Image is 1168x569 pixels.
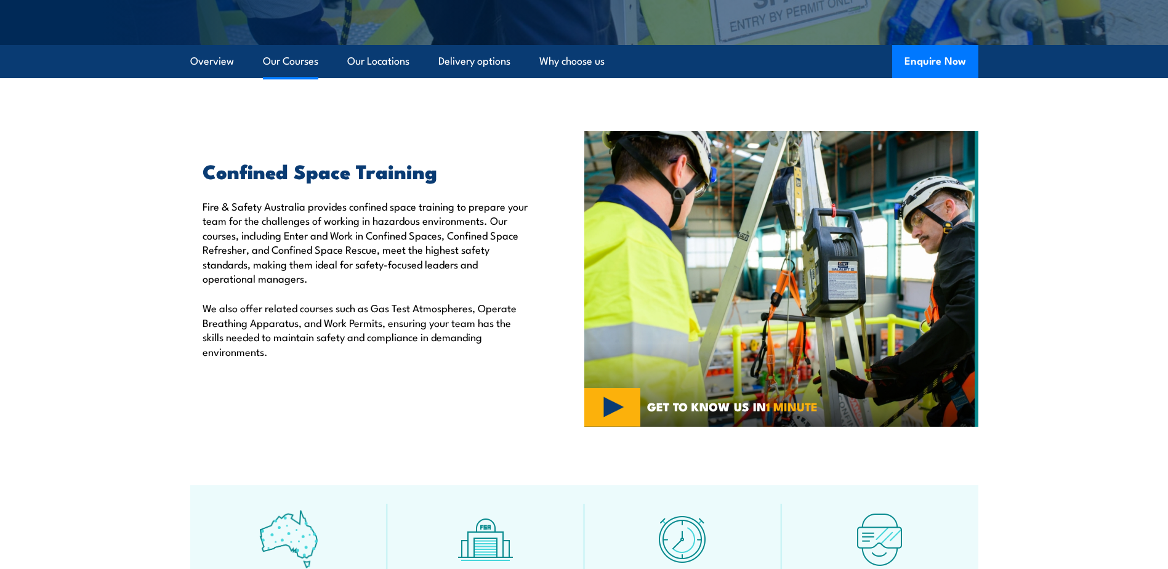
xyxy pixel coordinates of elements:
img: Confined Space Courses Australia [584,131,978,427]
p: We also offer related courses such as Gas Test Atmospheres, Operate Breathing Apparatus, and Work... [203,301,528,358]
button: Enquire Now [892,45,978,78]
a: Our Courses [263,45,318,78]
img: auswide-icon [259,510,318,568]
strong: 1 MINUTE [766,397,818,415]
p: Fire & Safety Australia provides confined space training to prepare your team for the challenges ... [203,199,528,285]
span: GET TO KNOW US IN [647,401,818,412]
a: Why choose us [539,45,605,78]
a: Our Locations [347,45,409,78]
a: Overview [190,45,234,78]
h2: Confined Space Training [203,162,528,179]
img: fast-icon [653,510,712,568]
img: tech-icon [850,510,909,568]
img: facilities-icon [456,510,515,568]
a: Delivery options [438,45,510,78]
